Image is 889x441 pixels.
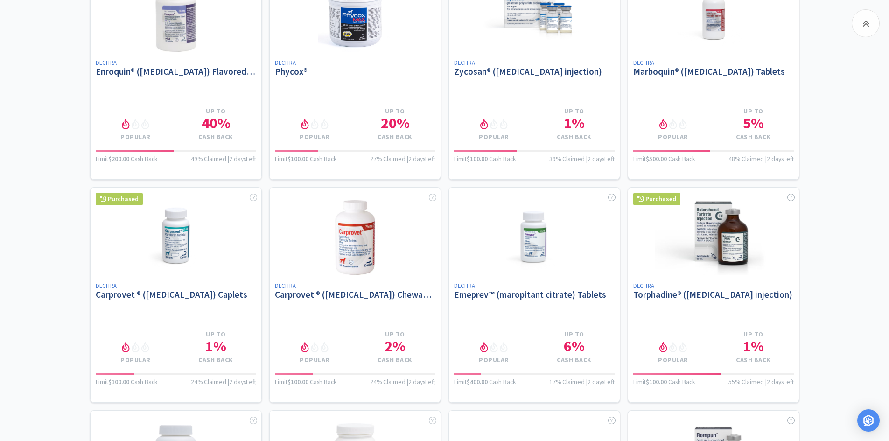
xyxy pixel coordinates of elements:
[176,356,256,364] h4: Cash Back
[176,133,256,141] h4: Cash Back
[355,356,435,364] h4: Cash Back
[275,133,355,141] h4: Popular
[714,356,794,364] h4: Cash Back
[454,356,534,364] h4: Popular
[454,133,534,141] h4: Popular
[355,116,435,131] h1: 20 %
[714,330,794,338] h4: Up to
[714,107,794,115] h4: Up to
[633,356,714,364] h4: Popular
[633,133,714,141] h4: Popular
[176,330,256,338] h4: Up to
[534,133,615,141] h4: Cash Back
[176,116,256,131] h1: 40 %
[355,107,435,115] h4: Up to
[355,339,435,354] h1: 2 %
[534,116,615,131] h1: 1 %
[534,107,615,115] h4: Up to
[176,107,256,115] h4: Up to
[534,330,615,338] h4: Up to
[628,187,799,403] a: PurchasedDechraTorphadine® ([MEDICAL_DATA] injection) PopularUp to1%Cash BackLimit$100.00 Cash Ba...
[534,339,615,354] h1: 6 %
[355,133,435,141] h4: Cash Back
[534,356,615,364] h4: Cash Back
[96,133,176,141] h4: Popular
[448,187,620,403] a: DechraEmeprev™ (maropitant citrate) Tablets PopularUp to6%Cash BackLimit$400.00 Cash Back 17% Cla...
[355,330,435,338] h4: Up to
[275,356,355,364] h4: Popular
[714,116,794,131] h1: 5 %
[714,339,794,354] h1: 1 %
[96,356,176,364] h4: Popular
[269,187,441,403] a: DechraCarprovet ® ([MEDICAL_DATA]) Chewable Tablets PopularUp to2%Cash BackLimit$100.00 Cash Back...
[176,339,256,354] h1: 1 %
[857,409,880,432] div: Open Intercom Messenger
[90,187,262,403] a: PurchasedDechraCarprovet ® ([MEDICAL_DATA]) Caplets PopularUp to1%Cash BackLimit$100.00 Cash Back...
[714,133,794,141] h4: Cash Back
